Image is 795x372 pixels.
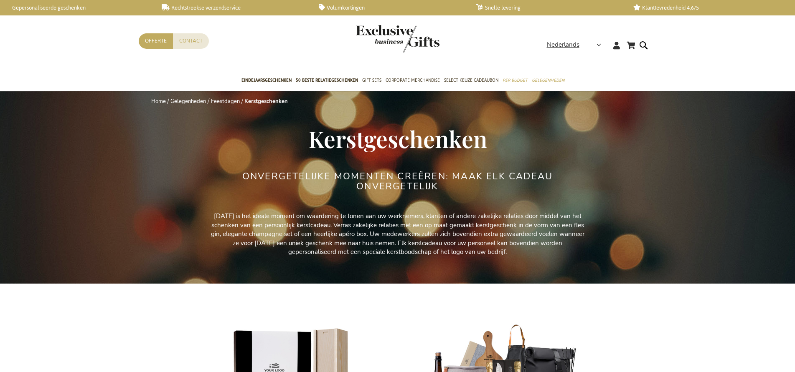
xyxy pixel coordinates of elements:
[362,76,381,85] span: Gift Sets
[444,76,498,85] span: Select Keuze Cadeaubon
[241,76,292,85] span: Eindejaarsgeschenken
[296,76,358,85] span: 50 beste relatiegeschenken
[547,40,579,50] span: Nederlands
[211,98,240,105] a: Feestdagen
[503,70,528,91] a: Per Budget
[244,98,288,105] strong: Kerstgeschenken
[162,4,306,11] a: Rechtstreekse verzendservice
[356,25,398,53] a: store logo
[356,25,439,53] img: Exclusive Business gifts logo
[296,70,358,91] a: 50 beste relatiegeschenken
[170,98,206,105] a: Gelegenheden
[503,76,528,85] span: Per Budget
[386,70,440,91] a: Corporate Merchandise
[532,70,564,91] a: Gelegenheden
[241,171,554,191] h2: ONVERGETELIJKE MOMENTEN CREËREN: MAAK ELK CADEAU ONVERGETELIJK
[308,123,487,154] span: Kerstgeschenken
[532,76,564,85] span: Gelegenheden
[476,4,620,11] a: Snelle levering
[362,70,381,91] a: Gift Sets
[444,70,498,91] a: Select Keuze Cadeaubon
[4,4,148,11] a: Gepersonaliseerde geschenken
[173,33,209,49] a: Contact
[319,4,463,11] a: Volumkortingen
[241,70,292,91] a: Eindejaarsgeschenken
[139,33,173,49] a: Offerte
[386,76,440,85] span: Corporate Merchandise
[633,4,777,11] a: Klanttevredenheid 4,6/5
[151,98,166,105] a: Home
[210,212,586,256] p: [DATE] is het ideale moment om waardering te tonen aan uw werknemers, klanten of andere zakelijke...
